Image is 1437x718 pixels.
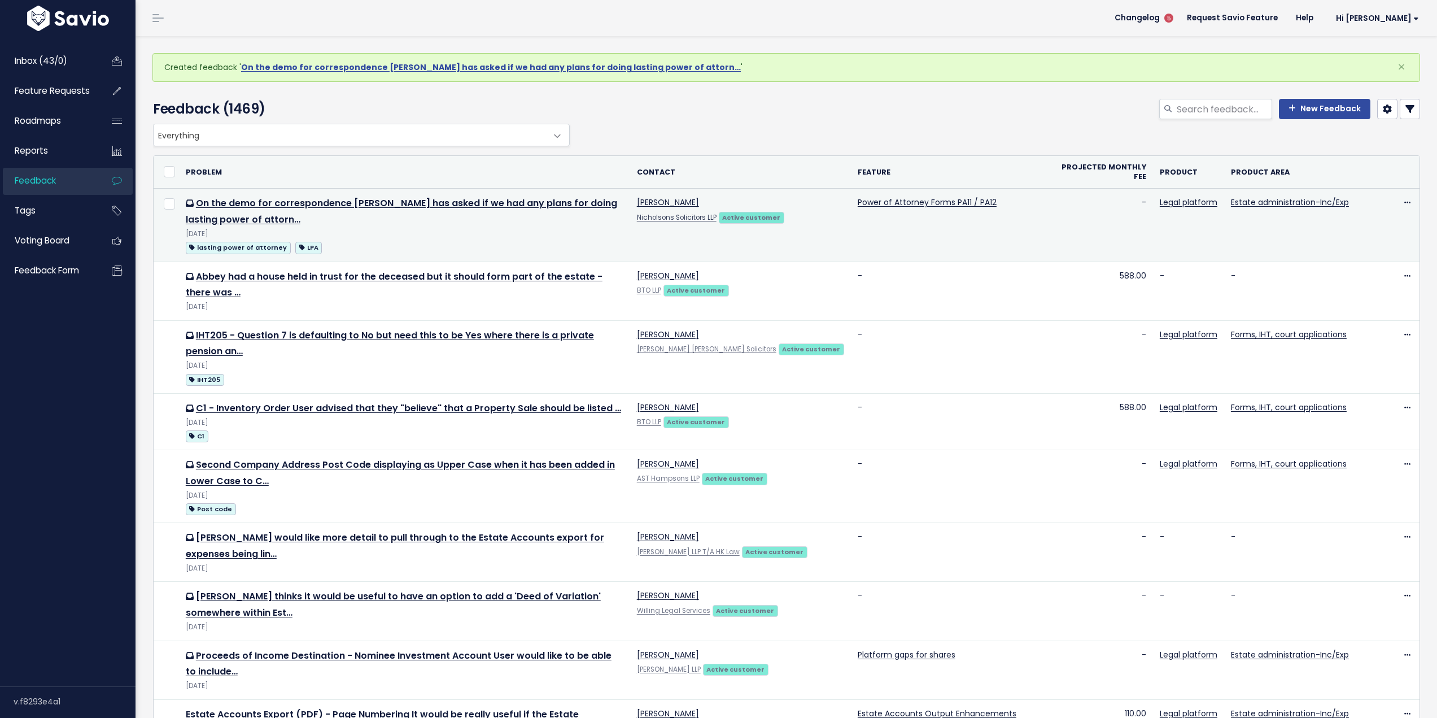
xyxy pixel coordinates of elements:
span: IHT205 [186,374,224,386]
a: BTO LLP [637,286,661,295]
div: [DATE] [186,490,623,502]
div: [DATE] [186,680,623,692]
a: [PERSON_NAME] [637,197,699,208]
span: Feature Requests [15,85,90,97]
a: Active customer [779,343,844,354]
a: [PERSON_NAME] LLP [637,665,701,674]
a: Power of Attorney Forms PA11 / PA12 [858,197,997,208]
th: Feature [851,156,1055,189]
a: Forms, IHT, court applications [1231,458,1347,469]
strong: Active customer [745,547,803,556]
td: - [1055,641,1153,699]
a: [PERSON_NAME] [637,402,699,413]
th: Problem [179,156,630,189]
div: Created feedback ' ' [152,53,1420,82]
td: - [1153,523,1224,582]
span: Everything [154,124,547,146]
a: [PERSON_NAME] [637,458,699,469]
a: Legal platform [1160,458,1217,469]
span: 5 [1164,14,1173,23]
a: Active customer [663,284,729,295]
a: Forms, IHT, court applications [1231,329,1347,340]
span: Post code [186,503,236,515]
input: Search feedback... [1176,99,1272,119]
a: lasting power of attorney [186,240,291,254]
a: Proceeds of Income Destination - Nominee Investment Account User would like to be able to include… [186,649,612,678]
div: [DATE] [186,563,623,575]
a: C1 - Inventory Order User advised that they "believe" that a Property Sale should be listed … [196,402,621,415]
span: Hi [PERSON_NAME] [1336,14,1419,23]
a: LPA [295,240,322,254]
a: Willing Legal Services [637,606,710,615]
td: - [1224,582,1356,641]
td: - [851,582,1055,641]
a: Hi [PERSON_NAME] [1322,10,1428,27]
strong: Active customer [706,665,765,674]
td: - [1224,523,1356,582]
span: Changelog [1115,14,1160,22]
a: Roadmaps [3,108,94,134]
th: Product [1153,156,1224,189]
a: Legal platform [1160,402,1217,413]
a: AST Hampsons LLP [637,474,700,483]
a: Forms, IHT, court applications [1231,402,1347,413]
a: Active customer [742,546,807,557]
span: Tags [15,204,36,216]
td: - [851,523,1055,582]
a: On the demo for correspondence [PERSON_NAME] has asked if we had any plans for doing lasting powe... [186,197,617,226]
span: Feedback [15,175,56,186]
td: - [1055,582,1153,641]
h4: Feedback (1469) [153,99,564,119]
span: Reports [15,145,48,156]
a: C1 [186,429,208,443]
td: - [851,450,1055,523]
a: [PERSON_NAME] [637,590,699,601]
a: Post code [186,502,236,516]
a: Active customer [663,416,729,427]
td: - [851,320,1055,393]
a: Active customer [702,472,767,484]
a: [PERSON_NAME] [637,270,699,281]
span: lasting power of attorney [186,242,291,254]
a: Feedback form [3,258,94,284]
a: [PERSON_NAME] [PERSON_NAME] Solicitors [637,345,776,354]
a: Feature Requests [3,78,94,104]
span: Feedback form [15,264,79,276]
td: - [1153,582,1224,641]
td: - [1055,450,1153,523]
div: [DATE] [186,417,623,429]
strong: Active customer [716,606,774,615]
a: [PERSON_NAME] [637,649,699,660]
td: - [1224,262,1356,320]
a: Estate administration-Inc/Exp [1231,649,1349,660]
img: logo-white.9d6f32f41409.svg [24,6,112,31]
div: [DATE] [186,228,623,240]
span: Voting Board [15,234,69,246]
span: Roadmaps [15,115,61,127]
a: Feedback [3,168,94,194]
strong: Active customer [667,286,725,295]
a: Reports [3,138,94,164]
a: [PERSON_NAME] LLP T/A HK Law [637,547,740,556]
th: Contact [630,156,851,189]
a: [PERSON_NAME] [637,329,699,340]
a: Active customer [713,604,778,616]
div: v.f8293e4a1 [14,687,136,716]
a: Request Savio Feature [1178,10,1287,27]
td: 588.00 [1055,393,1153,450]
th: Product Area [1224,156,1356,189]
a: Active customer [703,663,768,675]
strong: Active customer [705,474,763,483]
a: [PERSON_NAME] thinks it would be useful to have an option to add a 'Deed of Variation' somewhere ... [186,590,601,619]
a: [PERSON_NAME] would like more detail to pull through to the Estate Accounts export for expenses b... [186,531,604,560]
th: Projected monthly fee [1055,156,1153,189]
a: Inbox (43/0) [3,48,94,74]
div: [DATE] [186,621,623,633]
a: IHT205 [186,372,224,386]
a: Legal platform [1160,329,1217,340]
div: [DATE] [186,360,623,372]
a: Voting Board [3,228,94,254]
a: Abbey had a house held in trust for the deceased but it should form part of the estate - there was … [186,270,602,299]
a: BTO LLP [637,417,661,427]
span: LPA [295,242,322,254]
